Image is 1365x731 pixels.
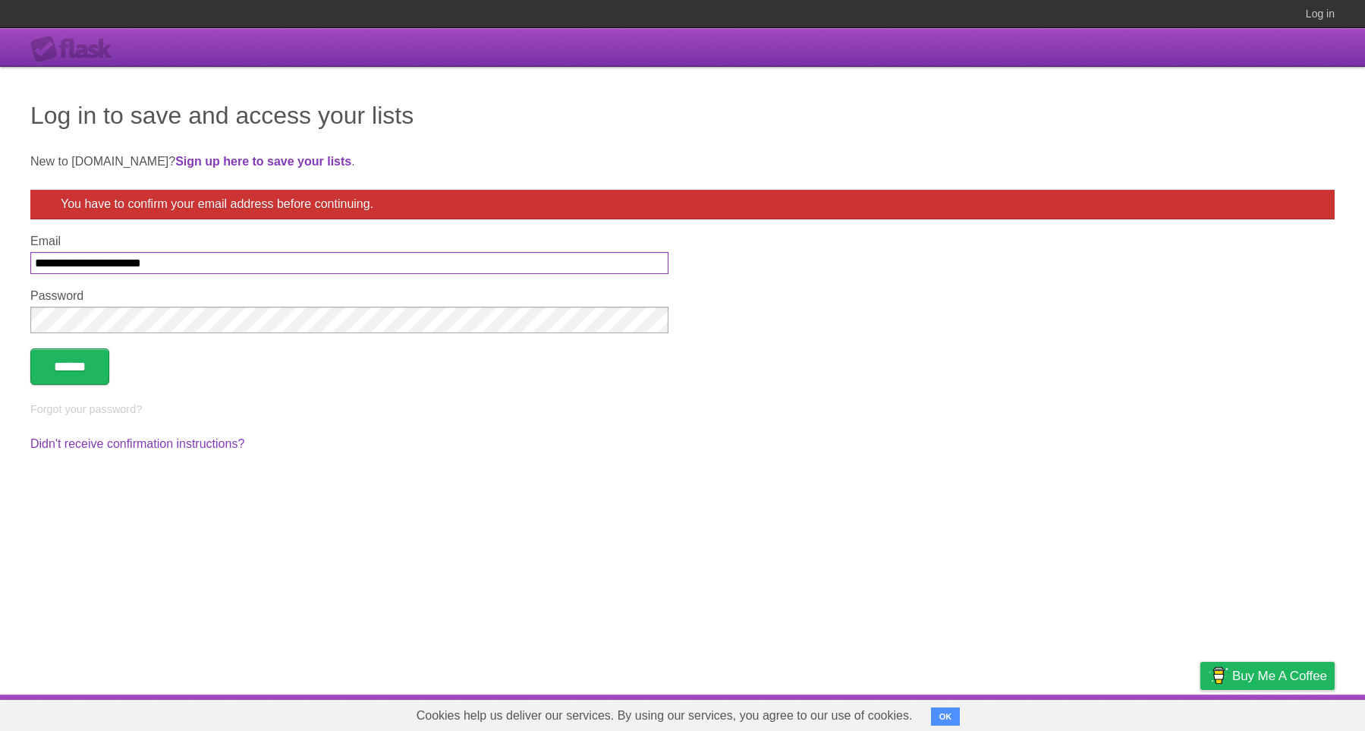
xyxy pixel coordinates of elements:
a: Developers [1049,698,1110,727]
h1: Log in to save and access your lists [30,97,1335,134]
a: Sign up here to save your lists [175,155,351,168]
a: Forgot your password? [30,403,142,415]
button: OK [931,707,961,726]
div: You have to confirm your email address before continuing. [30,190,1335,219]
span: Buy me a coffee [1232,663,1327,689]
a: About [999,698,1030,727]
a: Privacy [1181,698,1220,727]
a: Terms [1129,698,1162,727]
label: Password [30,289,668,303]
a: Didn't receive confirmation instructions? [30,437,244,450]
p: New to [DOMAIN_NAME]? . [30,153,1335,171]
a: Buy me a coffee [1200,662,1335,690]
div: Flask [30,36,121,63]
span: Cookies help us deliver our services. By using our services, you agree to our use of cookies. [401,701,928,731]
label: Email [30,235,668,248]
img: Buy me a coffee [1208,663,1228,688]
a: Suggest a feature [1239,698,1335,727]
